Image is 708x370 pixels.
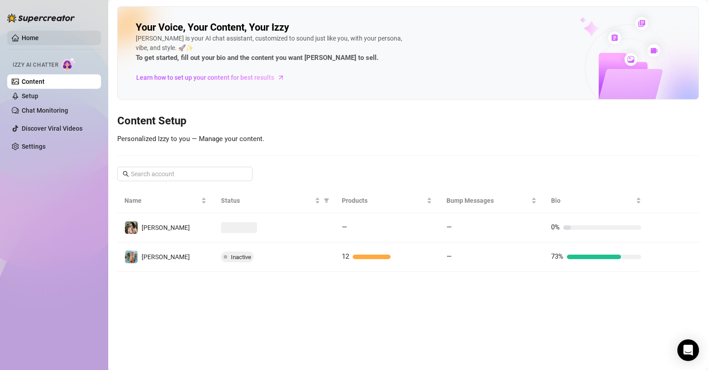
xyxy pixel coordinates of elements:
[677,339,699,361] div: Open Intercom Messenger
[62,57,76,70] img: AI Chatter
[22,92,38,100] a: Setup
[142,224,190,231] span: [PERSON_NAME]
[559,7,699,99] img: ai-chatter-content-library-cLFOSyPT.png
[124,196,199,206] span: Name
[117,114,699,128] h3: Content Setup
[446,196,529,206] span: Bump Messages
[123,171,129,177] span: search
[551,223,560,231] span: 0%
[136,21,289,34] h2: Your Voice, Your Content, Your Izzy
[231,254,251,260] span: Inactive
[117,188,214,213] th: Name
[125,251,138,263] img: Nina
[439,188,544,213] th: Bump Messages
[136,34,406,64] div: [PERSON_NAME] is your AI chat assistant, customized to sound just like you, with your persona, vi...
[446,252,452,260] span: —
[22,34,39,41] a: Home
[551,196,634,206] span: Bio
[22,125,83,132] a: Discover Viral Videos
[7,14,75,23] img: logo-BBDzfeDw.svg
[22,107,68,114] a: Chat Monitoring
[136,54,378,62] strong: To get started, fill out your bio and the content you want [PERSON_NAME] to sell.
[142,253,190,260] span: [PERSON_NAME]
[22,143,46,150] a: Settings
[117,135,264,143] span: Personalized Izzy to you — Manage your content.
[324,198,329,203] span: filter
[544,188,648,213] th: Bio
[342,223,347,231] span: —
[13,61,58,69] span: Izzy AI Chatter
[136,70,291,85] a: Learn how to set up your content for best results
[446,223,452,231] span: —
[276,73,285,82] span: arrow-right
[125,221,138,234] img: Cindy
[221,196,313,206] span: Status
[214,188,335,213] th: Status
[136,73,274,82] span: Learn how to set up your content for best results
[22,78,45,85] a: Content
[335,188,439,213] th: Products
[342,252,349,260] span: 12
[131,169,240,179] input: Search account
[342,196,425,206] span: Products
[551,252,563,260] span: 73%
[322,194,331,207] span: filter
